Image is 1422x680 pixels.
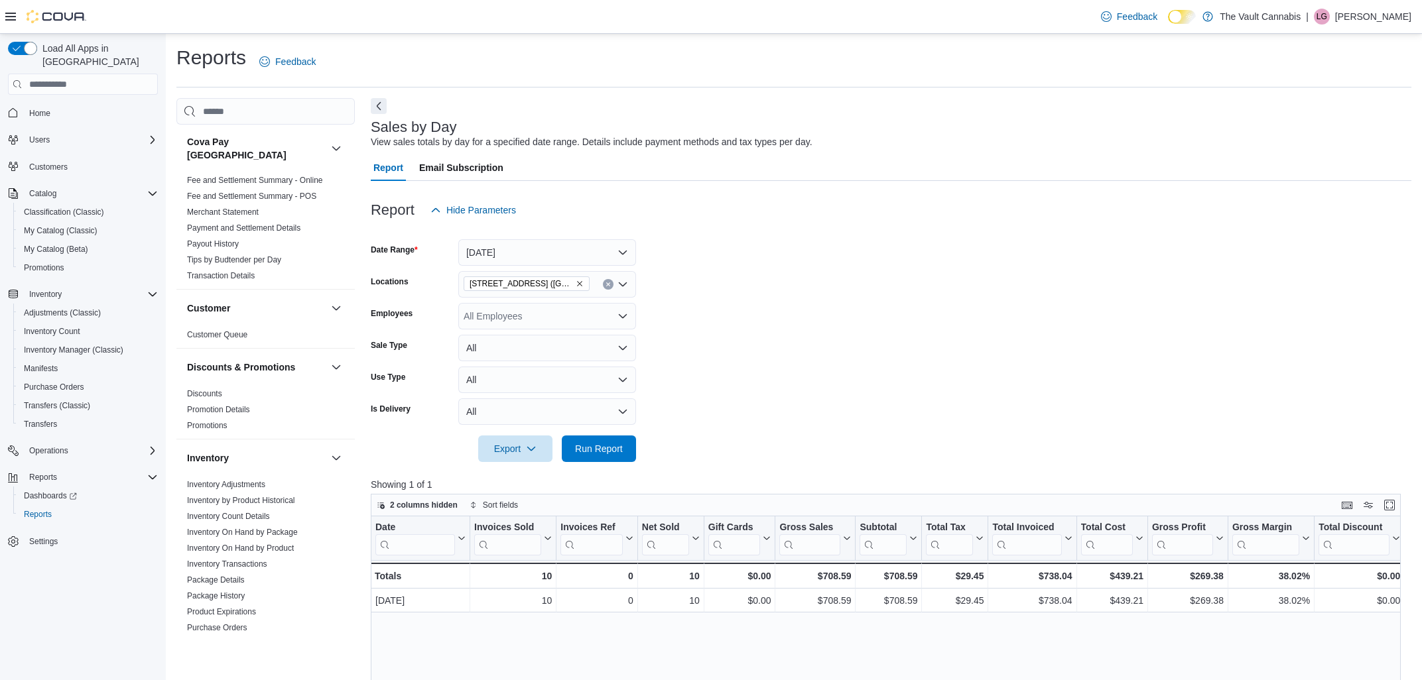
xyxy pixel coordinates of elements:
a: My Catalog (Classic) [19,223,103,239]
span: Adjustments (Classic) [24,308,101,318]
label: Use Type [371,372,405,382]
span: Promotions [187,420,227,431]
div: $439.21 [1080,593,1143,608]
span: Settings [29,536,58,547]
span: Catalog [29,188,56,199]
button: Transfers [13,415,163,433]
button: Inventory Count [13,322,163,341]
div: Date [375,522,455,534]
span: My Catalog (Classic) [24,225,97,236]
button: Catalog [3,184,163,203]
span: Operations [24,443,158,459]
a: Adjustments (Classic) [19,305,106,321]
button: Inventory Manager (Classic) [13,341,163,359]
div: Total Invoiced [992,522,1061,555]
a: Promotions [187,421,227,430]
button: Classification (Classic) [13,203,163,221]
button: Home [3,103,163,122]
button: Users [24,132,55,148]
span: Product Expirations [187,606,256,617]
div: $29.45 [926,568,984,584]
div: Totals [375,568,466,584]
a: Classification (Classic) [19,204,109,220]
div: Total Discount [1319,522,1390,534]
span: Users [29,135,50,145]
h3: Report [371,202,415,218]
span: Payout History [187,239,239,249]
span: [STREET_ADDRESS] ([GEOGRAPHIC_DATA]) [470,277,573,290]
div: Total Invoiced [992,522,1061,534]
a: Purchase Orders [19,379,90,395]
span: Adjustments (Classic) [19,305,158,321]
a: Purchase Orders [187,623,247,632]
img: Cova [27,10,86,23]
button: Customer [328,300,344,316]
span: Operations [29,445,68,456]
button: Inventory [24,286,67,302]
p: The Vault Cannabis [1220,9,1301,25]
a: Fee and Settlement Summary - POS [187,192,316,201]
div: Total Cost [1080,522,1132,555]
a: Payment and Settlement Details [187,223,300,233]
div: $29.45 [926,593,984,608]
span: Inventory Count [24,326,80,337]
span: Report [373,154,403,181]
button: Open list of options [617,311,628,321]
p: | [1306,9,1309,25]
button: Manifests [13,359,163,378]
a: Discounts [187,389,222,398]
button: Display options [1360,497,1376,513]
a: Dashboards [19,488,82,504]
a: Customer Queue [187,330,247,339]
div: Gift Cards [708,522,761,534]
div: 10 [642,568,700,584]
h3: Cova Pay [GEOGRAPHIC_DATA] [187,135,326,162]
button: Gift Cards [708,522,771,555]
div: Discounts & Promotions [176,386,355,439]
span: Inventory by Product Historical [187,495,295,506]
span: Promotions [24,262,64,273]
span: Reports [24,469,158,485]
span: Sort fields [483,500,518,510]
div: View sales totals by day for a specified date range. Details include payment methods and tax type... [371,135,812,149]
span: Users [24,132,158,148]
div: Lucas Garofalo [1314,9,1330,25]
button: Discounts & Promotions [328,359,344,375]
div: $269.38 [1152,593,1224,608]
span: Merchant Statement [187,207,259,217]
span: Inventory Adjustments [187,479,265,490]
button: Invoices Ref [560,522,633,555]
div: Gift Card Sales [708,522,761,555]
button: Customers [3,157,163,176]
button: Settings [3,532,163,551]
a: Feedback [254,48,321,75]
span: Settings [24,533,158,549]
div: $0.00 [1319,593,1400,608]
span: Run Report [575,442,623,455]
button: Gross Profit [1152,522,1224,555]
button: Reports [3,468,163,486]
div: 0 [560,593,633,608]
button: Remove 1600 Ness Ave. (Winnipeg) from selection in this group [576,280,584,288]
button: Adjustments (Classic) [13,304,163,322]
span: Reports [24,509,52,520]
nav: Complex example [8,97,158,585]
button: Promotions [13,258,163,277]
div: $439.21 [1080,568,1143,584]
div: 10 [474,593,552,608]
button: Keyboard shortcuts [1339,497,1355,513]
a: Transaction Details [187,271,255,280]
span: Catalog [24,186,158,201]
button: [DATE] [458,239,636,266]
span: My Catalog (Beta) [24,244,88,255]
h3: Discounts & Promotions [187,361,295,374]
span: Purchase Orders [24,382,84,392]
span: Reports [29,472,57,482]
button: Net Sold [642,522,700,555]
button: Total Invoiced [992,522,1072,555]
span: Inventory On Hand by Package [187,527,298,538]
button: All [458,335,636,361]
a: Merchant Statement [187,207,259,217]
